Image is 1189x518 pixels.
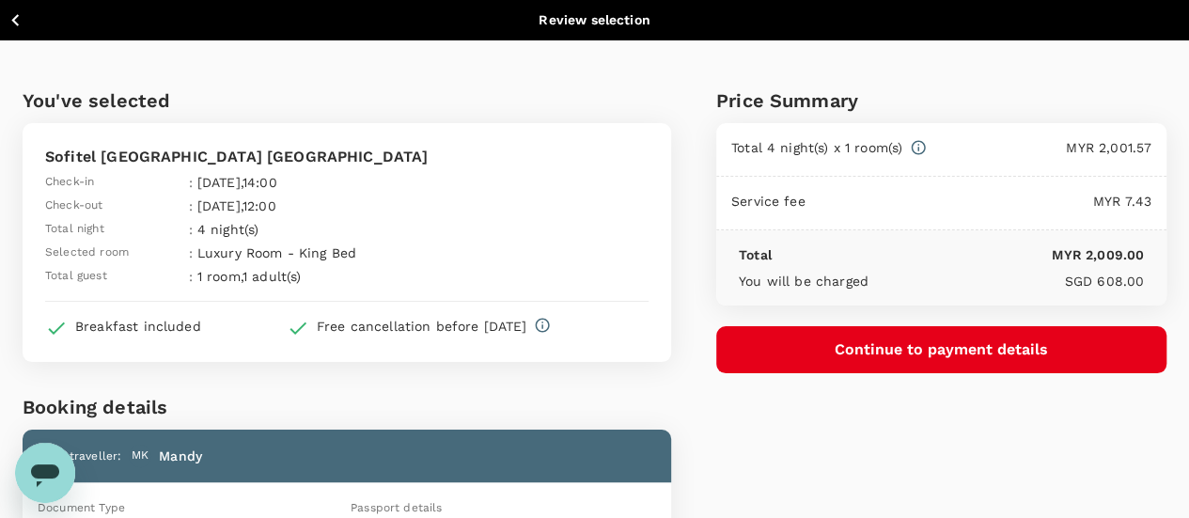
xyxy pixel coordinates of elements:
p: Service fee [731,192,806,211]
p: [DATE] , 12:00 [197,196,463,215]
span: Selected room [45,243,129,262]
span: Document Type [38,501,125,514]
div: Review selection [539,10,649,29]
div: Price Summary [716,86,1166,116]
p: Total 4 night(s) x 1 room(s) [731,138,902,157]
button: Back to hotel details [8,8,169,32]
p: Mandy [159,447,202,465]
p: You will be charged [739,272,868,290]
span: MK [132,447,149,465]
table: simple table [45,168,467,286]
button: Continue to payment details [716,326,1166,373]
svg: Full refund before 2025-11-16 14:00 additional details from supplier : NO CANCELLATION CHARGE APP... [534,317,551,334]
span: Passport details [351,501,442,514]
span: : [189,196,193,215]
div: Free cancellation before [DATE] [317,317,527,336]
p: 4 night(s) [197,220,463,239]
span: Check-out [45,196,102,215]
p: Total [739,245,772,264]
p: MYR 7.43 [806,192,1151,211]
p: Back to hotel details [35,10,169,30]
span: Total night [45,220,104,239]
h6: You've selected [23,86,671,116]
h6: Booking details [23,392,671,422]
p: Luxury Room - King Bed [197,243,463,262]
p: MYR 2,001.57 [927,138,1151,157]
p: MYR 2,009.00 [772,245,1144,264]
p: 1 room , 1 adult(s) [197,267,463,286]
span: : [189,267,193,286]
span: : [189,173,193,192]
p: SGD 608.00 [868,272,1144,290]
p: Sofitel [GEOGRAPHIC_DATA] [GEOGRAPHIC_DATA] [45,146,649,168]
div: Breakfast included [75,317,201,336]
span: : [189,220,193,239]
span: Check-in [45,173,94,192]
p: [DATE] , 14:00 [197,173,463,192]
span: Lead traveller : [38,449,121,463]
iframe: Button to launch messaging window [15,443,75,503]
span: : [189,243,193,262]
span: Total guest [45,267,107,286]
